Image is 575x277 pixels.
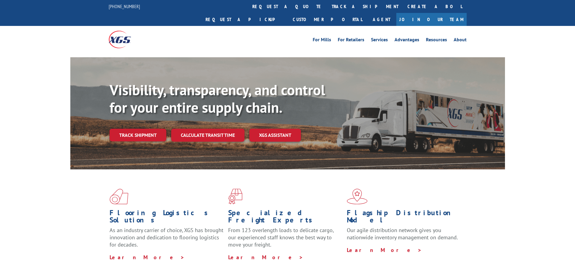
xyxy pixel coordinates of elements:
img: xgs-icon-flagship-distribution-model-red [347,189,368,204]
a: XGS ASSISTANT [249,129,301,142]
a: Customer Portal [288,13,367,26]
a: For Retailers [338,37,364,44]
b: Visibility, transparency, and control for your entire supply chain. [110,80,325,117]
a: Join Our Team [396,13,467,26]
a: [PHONE_NUMBER] [109,3,140,9]
a: Learn More > [228,254,303,261]
p: From 123 overlength loads to delicate cargo, our experienced staff knows the best way to move you... [228,227,342,253]
span: As an industry carrier of choice, XGS has brought innovation and dedication to flooring logistics... [110,227,223,248]
a: For Mills [313,37,331,44]
a: Calculate transit time [171,129,244,142]
a: Learn More > [347,247,422,253]
a: Learn More > [110,254,185,261]
span: Our agile distribution network gives you nationwide inventory management on demand. [347,227,458,241]
a: Services [371,37,388,44]
a: Advantages [395,37,419,44]
img: xgs-icon-focused-on-flooring-red [228,189,242,204]
h1: Flagship Distribution Model [347,209,461,227]
img: xgs-icon-total-supply-chain-intelligence-red [110,189,128,204]
a: Track shipment [110,129,166,141]
h1: Specialized Freight Experts [228,209,342,227]
a: Agent [367,13,396,26]
a: Resources [426,37,447,44]
a: Request a pickup [201,13,288,26]
a: About [454,37,467,44]
h1: Flooring Logistics Solutions [110,209,224,227]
